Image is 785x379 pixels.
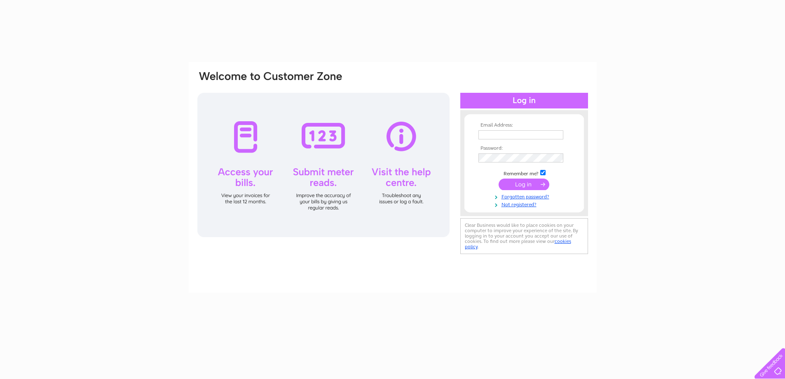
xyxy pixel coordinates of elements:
[465,238,571,250] a: cookies policy
[476,146,572,151] th: Password:
[460,218,588,254] div: Clear Business would like to place cookies on your computer to improve your experience of the sit...
[478,200,572,208] a: Not registered?
[476,122,572,128] th: Email Address:
[499,179,549,190] input: Submit
[478,192,572,200] a: Forgotten password?
[476,169,572,177] td: Remember me?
